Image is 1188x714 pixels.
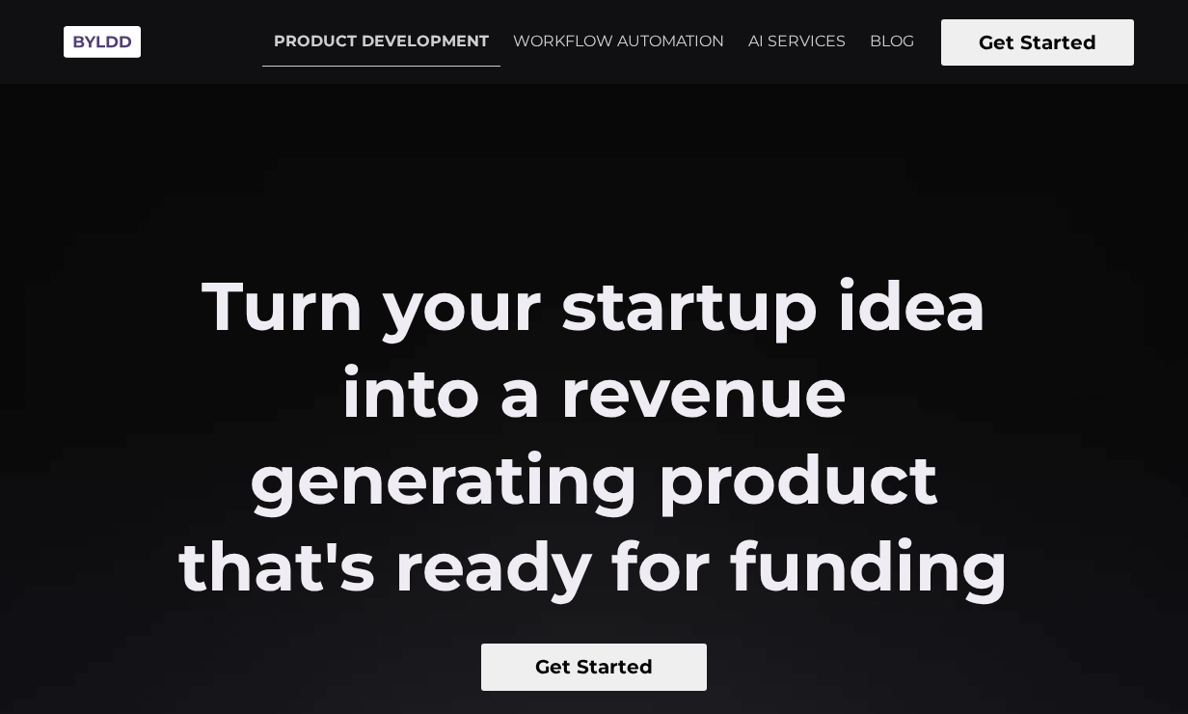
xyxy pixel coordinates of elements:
button: Get Started [941,19,1134,66]
a: BLOG [858,17,926,66]
button: Get Started [481,644,708,691]
img: Byldd - Product Development Company [54,15,150,69]
h2: Turn your startup idea into a revenue generating product that's ready for funding [178,262,1010,610]
a: PRODUCT DEVELOPMENT [262,17,500,67]
a: WORKFLOW AUTOMATION [501,17,736,66]
a: AI SERVICES [737,17,857,66]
